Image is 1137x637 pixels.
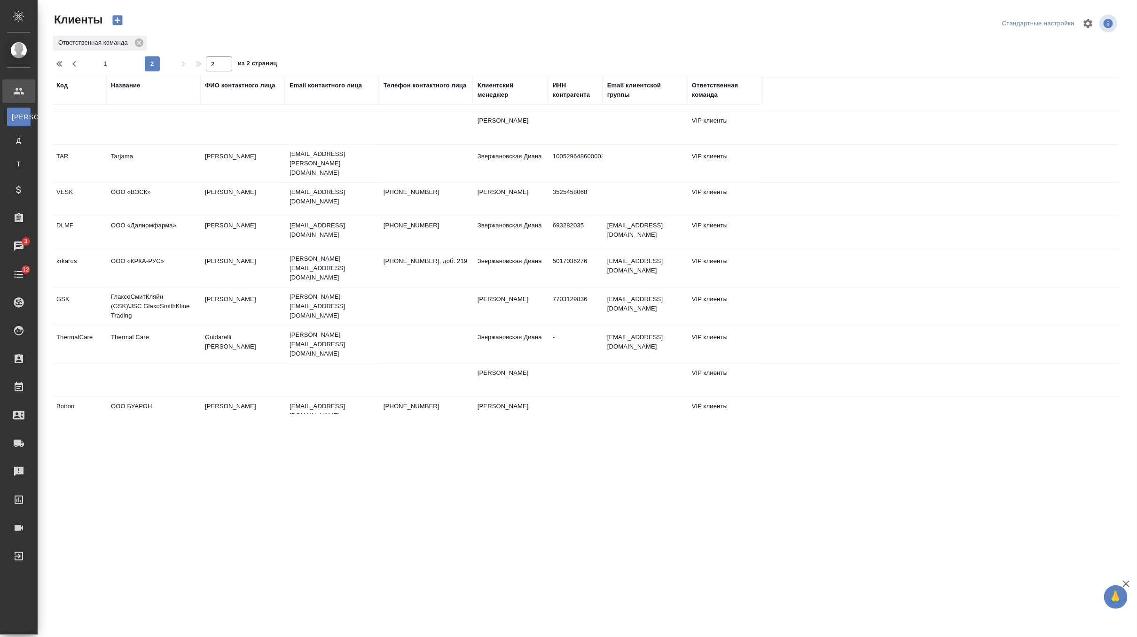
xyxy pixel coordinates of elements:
td: VIP клиенты [687,216,762,249]
td: [PERSON_NAME] [473,111,548,144]
td: ThermalCare [52,328,106,361]
td: [EMAIL_ADDRESS][DOMAIN_NAME] [603,216,687,249]
td: VIP клиенты [687,252,762,285]
td: ООО «Далиомфарма» [106,216,200,249]
td: [PERSON_NAME] [200,290,285,323]
span: Настроить таблицу [1077,12,1099,35]
td: 100529648600003 [548,147,603,180]
td: VIP клиенты [687,183,762,216]
td: VESK [52,183,106,216]
div: ИНН контрагента [553,81,598,100]
span: 🙏 [1108,587,1124,607]
td: [EMAIL_ADDRESS][DOMAIN_NAME] [603,252,687,285]
td: ООО БУАРОН [106,397,200,430]
p: [PERSON_NAME][EMAIL_ADDRESS][DOMAIN_NAME] [290,292,374,320]
p: [PHONE_NUMBER] [384,221,468,230]
td: 7703129836 [548,290,603,323]
p: [PERSON_NAME][EMAIL_ADDRESS][DOMAIN_NAME] [290,254,374,282]
td: [PERSON_NAME] [200,183,285,216]
td: Guidarelli [PERSON_NAME] [200,328,285,361]
span: 3 [18,237,33,246]
p: [EMAIL_ADDRESS][DOMAIN_NAME] [290,221,374,240]
td: TAR [52,147,106,180]
td: [PERSON_NAME] [473,397,548,430]
div: Код [56,81,68,90]
button: 🙏 [1104,585,1128,609]
span: Клиенты [52,12,102,27]
a: 3 [2,234,35,258]
a: Т [7,155,31,173]
div: split button [1000,16,1077,31]
td: ГлаксоСмитКляйн (GSK)\JSC GlaxoSmithKline Trading [106,287,200,325]
td: Звержановская Диана [473,252,548,285]
button: 1 [98,56,113,71]
td: 3525458068 [548,183,603,216]
div: Email контактного лица [290,81,362,90]
span: [PERSON_NAME] [12,112,26,122]
div: Email клиентской группы [607,81,682,100]
p: [PERSON_NAME][EMAIL_ADDRESS][DOMAIN_NAME] [290,330,374,358]
td: GSK [52,290,106,323]
p: [PHONE_NUMBER] [384,402,468,411]
td: 693282035 [548,216,603,249]
td: [PERSON_NAME] [200,397,285,430]
td: [PERSON_NAME] [473,364,548,396]
td: Boiron [52,397,106,430]
td: [EMAIL_ADDRESS][DOMAIN_NAME] [603,290,687,323]
td: DLMF [52,216,106,249]
td: [PERSON_NAME] [200,216,285,249]
td: krkarus [52,252,106,285]
td: Звержановская Диана [473,328,548,361]
td: VIP клиенты [687,290,762,323]
td: Звержановская Диана [473,147,548,180]
div: Телефон контактного лица [384,81,467,90]
td: Thermal Care [106,328,200,361]
p: [EMAIL_ADDRESS][DOMAIN_NAME] [290,187,374,206]
span: 1 [98,59,113,69]
td: Звержановская Диана [473,216,548,249]
div: Ответственная команда [692,81,758,100]
td: 5017036276 [548,252,603,285]
td: VIP клиенты [687,397,762,430]
div: Клиентский менеджер [478,81,543,100]
span: Т [12,159,26,169]
div: ФИО контактного лица [205,81,275,90]
td: [EMAIL_ADDRESS][DOMAIN_NAME] [603,328,687,361]
td: VIP клиенты [687,364,762,396]
a: 12 [2,263,35,286]
span: Посмотреть информацию [1099,15,1119,32]
p: Ответственная команда [58,38,131,47]
a: Д [7,131,31,150]
span: 12 [17,265,35,274]
td: [PERSON_NAME] [473,290,548,323]
button: Создать [106,12,129,28]
td: VIP клиенты [687,147,762,180]
td: [PERSON_NAME] [200,252,285,285]
div: Название [111,81,140,90]
p: [EMAIL_ADDRESS][PERSON_NAME][DOMAIN_NAME] [290,149,374,178]
p: [PHONE_NUMBER] [384,187,468,197]
span: Д [12,136,26,145]
td: ООО «ВЭСК» [106,183,200,216]
p: [EMAIL_ADDRESS][DOMAIN_NAME] [290,402,374,420]
td: - [548,328,603,361]
p: [PHONE_NUMBER], доб. 219 [384,256,468,266]
div: Ответственная команда [53,36,147,51]
td: VIP клиенты [687,328,762,361]
td: ООО «КРКА-РУС» [106,252,200,285]
td: [PERSON_NAME] [473,183,548,216]
td: [PERSON_NAME] [200,147,285,180]
span: из 2 страниц [238,58,277,71]
td: Tarjama [106,147,200,180]
a: [PERSON_NAME] [7,108,31,126]
td: VIP клиенты [687,111,762,144]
